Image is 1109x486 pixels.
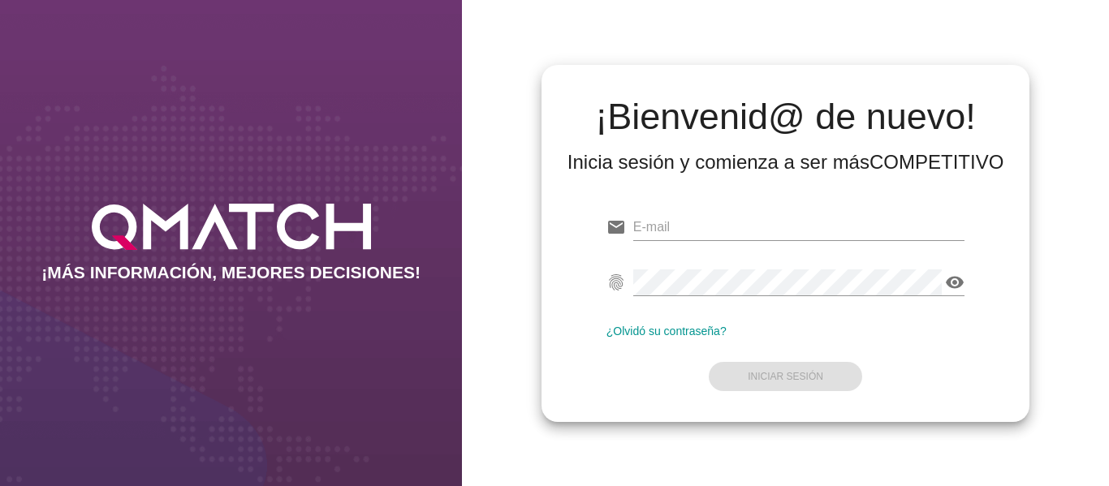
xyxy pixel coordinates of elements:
[606,273,626,292] i: fingerprint
[606,325,727,338] a: ¿Olvidó su contraseña?
[945,273,964,292] i: visibility
[41,263,421,282] h2: ¡MÁS INFORMACIÓN, MEJORES DECISIONES!
[567,97,1004,136] h2: ¡Bienvenid@ de nuevo!
[567,149,1004,175] div: Inicia sesión y comienza a ser más
[606,217,626,237] i: email
[870,151,1003,173] strong: COMPETITIVO
[633,214,965,240] input: E-mail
